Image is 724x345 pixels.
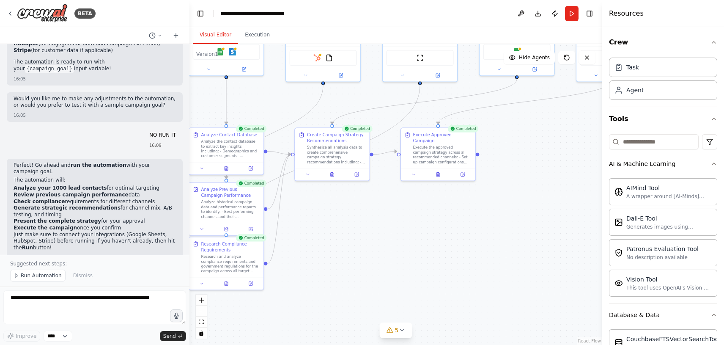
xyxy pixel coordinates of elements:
[14,47,176,54] li: (for customer data if applicable)
[609,30,717,54] button: Crew
[307,132,366,144] div: Create Campaign Strategy Recommendations
[214,226,239,233] button: View output
[479,6,555,76] div: Google Sheets
[196,51,218,58] div: Version 1
[14,205,176,218] li: for channel mix, A/B testing, and timing
[609,153,717,175] button: AI & Machine Learning
[214,165,239,172] button: View output
[380,323,412,338] button: 5
[14,225,77,231] strong: Execute the campaign
[14,192,176,199] li: data
[238,26,277,44] button: Execution
[626,284,712,291] div: This tool uses OpenAI's Vision API to describe the contents of an image.
[196,328,207,339] button: toggle interactivity
[14,192,129,198] strong: Review previous campaign performance
[240,165,261,172] button: Open in side panel
[435,79,617,124] g: Edge from 062b7b8f-173f-4b08-bb8b-e498d616f9bb to 2d8d2194-b878-407e-b996-ceffb482e75e
[294,127,370,181] div: CompletedCreate Campaign Strategy RecommendationsSynthesize all analysis data to create comprehen...
[518,66,552,73] button: Open in side panel
[69,270,97,282] button: Dismiss
[14,199,65,204] strong: Check compliance
[3,331,40,342] button: Improve
[16,333,36,339] span: Improve
[240,280,261,287] button: Open in side panel
[163,333,176,339] span: Send
[267,148,291,157] g: Edge from 09d248eb-42c0-415b-83f8-989f39def3d0 to 286c3534-ff62-41b4-9dd1-410638d8f0b9
[14,47,31,53] strong: Stripe
[14,41,38,47] strong: HubSpot
[452,171,473,178] button: Open in side panel
[73,272,93,279] span: Dismiss
[201,186,260,199] div: Analyze Previous Campaign Performance
[214,280,239,287] button: View output
[448,125,479,132] div: Completed
[267,152,291,267] g: Edge from 4a0332c2-e60c-474f-8c8f-f6d2bcec220f to 286c3534-ff62-41b4-9dd1-410638d8f0b9
[413,132,472,144] div: Execute Approved Campaign
[578,339,601,343] a: React Flow attribution
[169,30,183,41] button: Start a new chat
[10,270,66,282] button: Run Automation
[227,66,261,73] button: Open in side panel
[267,152,291,212] g: Edge from 1577515f-7fae-4bb8-a0d4-21ced7787297 to 286c3534-ff62-41b4-9dd1-410638d8f0b9
[626,245,699,253] div: Patronus Evaluation Tool
[217,48,224,55] img: Google Sheets
[609,54,717,107] div: Crew
[74,8,96,19] div: BETA
[236,234,267,241] div: Completed
[14,185,176,192] li: for optimal targeting
[324,72,358,79] button: Open in side panel
[609,107,717,131] button: Tools
[626,214,712,223] div: Dall-E Tool
[14,59,176,72] p: The automation is ready to run with your input variable!
[421,72,455,79] button: Open in side panel
[626,86,644,94] div: Agent
[201,132,258,138] div: Analyze Contact Database
[14,177,176,184] p: The automation will:
[236,125,267,132] div: Completed
[416,54,423,61] img: ScrapeWebsiteTool
[149,132,176,139] p: NO RUN IT
[189,6,264,76] div: Google SheetsStripe
[22,245,33,251] strong: Run
[193,26,238,44] button: Visual Editor
[513,48,521,55] img: Google Sheets
[14,76,176,82] div: 16:05
[626,63,639,72] div: Task
[14,162,176,175] p: Perfect! Go ahead and with your campaign goal.
[14,199,176,205] li: requirements for different channels
[342,125,373,132] div: Completed
[236,179,267,187] div: Completed
[14,218,101,224] strong: Present the complete strategy
[373,148,397,157] g: Edge from 286c3534-ff62-41b4-9dd1-410638d8f0b9 to 2d8d2194-b878-407e-b996-ceffb482e75e
[285,6,361,82] div: HubSpotFileReadTool
[614,218,623,226] img: DallETool
[413,145,472,165] div: Execute the approved campaign strategy across all recommended channels: - Set up campaign configu...
[195,8,206,19] button: Hide left sidebar
[14,96,176,109] p: Would you like me to make any adjustments to the automation, or would you prefer to test it with ...
[329,79,520,124] g: Edge from 2d300cc8-2d44-4799-8d96-c15d27f0b24f to 286c3534-ff62-41b4-9dd1-410638d8f0b9
[626,224,712,230] div: Generates images using OpenAI's Dall-E model.
[196,317,207,328] button: fit view
[14,205,121,211] strong: Generate strategic recommendations
[240,226,261,233] button: Open in side panel
[223,85,326,179] g: Edge from c7ed2270-0dc3-4c48-a727-d2c31c43dcd6 to 1577515f-7fae-4bb8-a0d4-21ced7787297
[626,184,712,192] div: AIMind Tool
[614,279,623,287] img: VisionTool
[201,139,260,159] div: Analyze the contact database to extract key insights including: - Demographics and customer segme...
[14,225,176,232] li: once you confirm
[504,51,555,64] button: Hide Agents
[189,237,264,290] div: CompletedResearch Compliance RequirementsResearch and analyze compliance requirements and governm...
[425,171,451,178] button: View output
[14,218,176,225] li: for your approval
[14,112,176,119] div: 16:05
[229,48,236,55] img: Stripe
[626,193,712,200] div: A wrapper around [AI-Minds]([URL][DOMAIN_NAME]). Useful for when you need answers to questions fr...
[614,248,623,257] img: PatronusEvalTool
[189,182,264,236] div: CompletedAnalyze Previous Campaign PerformanceAnalyze historical campaign data and performance re...
[17,4,68,23] img: Logo
[201,254,260,274] div: Research and analyze compliance requirements and government regulations for the campaign across a...
[25,65,74,73] code: {campaign_goal}
[189,127,264,175] div: CompletedAnalyze Contact DatabaseAnalyze the contact database to extract key insights including: ...
[307,145,366,165] div: Synthesize all analysis data to create comprehensive campaign strategy recommendations including:...
[609,175,717,304] div: AI & Machine Learning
